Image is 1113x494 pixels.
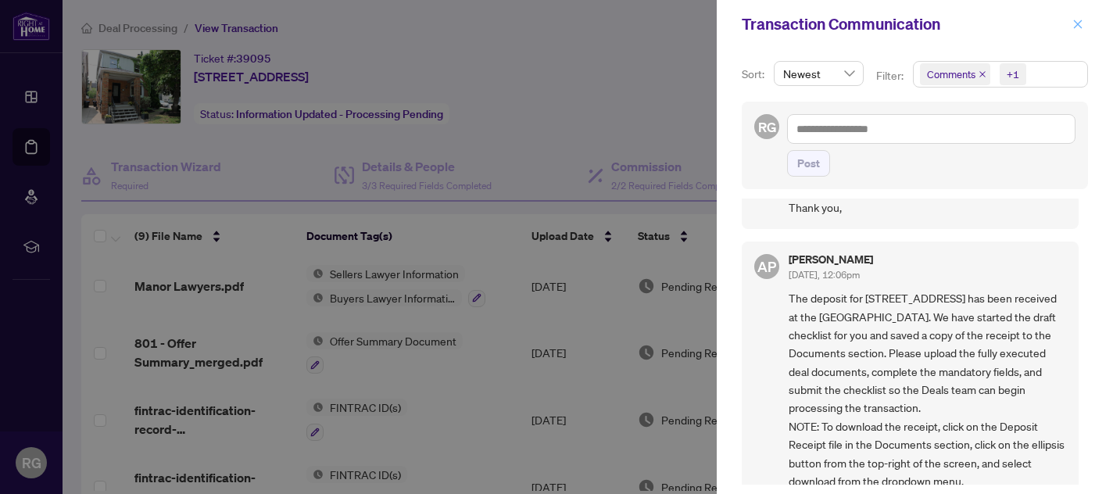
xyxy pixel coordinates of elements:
[979,70,986,78] span: close
[742,66,768,83] p: Sort:
[920,63,990,85] span: Comments
[927,66,975,82] span: Comments
[742,13,1068,36] div: Transaction Communication
[757,256,776,277] span: AP
[789,289,1066,490] span: The deposit for [STREET_ADDRESS] has been received at the [GEOGRAPHIC_DATA]. We have started the ...
[876,67,906,84] p: Filter:
[783,62,854,85] span: Newest
[787,150,830,177] button: Post
[789,269,860,281] span: [DATE], 12:06pm
[1007,66,1019,82] div: +1
[1072,19,1083,30] span: close
[757,116,776,138] span: RG
[789,254,873,265] h5: [PERSON_NAME]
